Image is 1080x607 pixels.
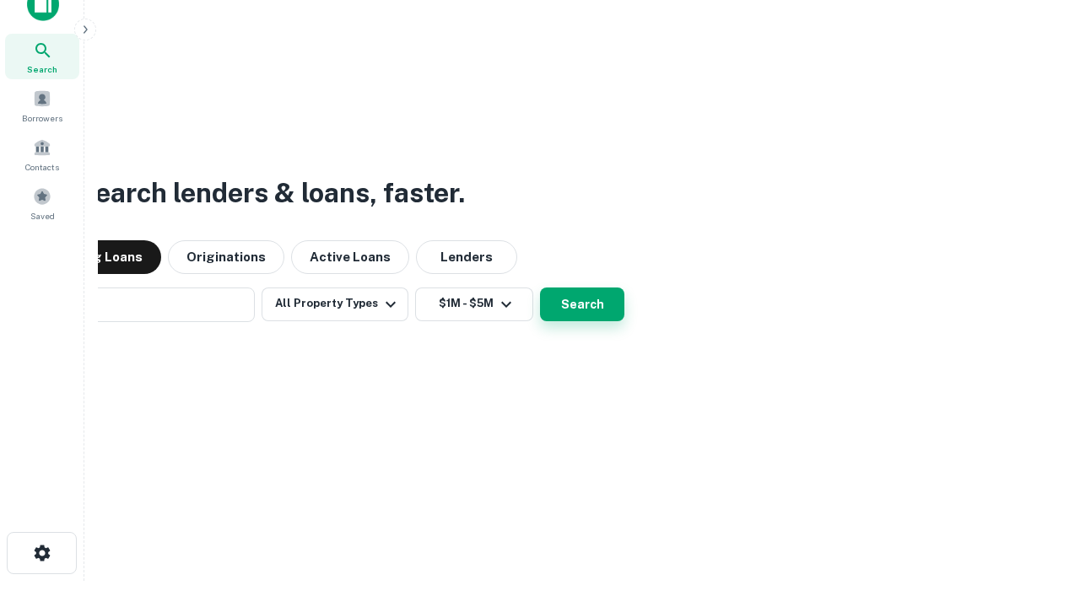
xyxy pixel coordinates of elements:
[30,209,55,223] span: Saved
[416,240,517,274] button: Lenders
[291,240,409,274] button: Active Loans
[5,180,79,226] a: Saved
[5,34,79,79] a: Search
[168,240,284,274] button: Originations
[77,173,465,213] h3: Search lenders & loans, faster.
[415,287,533,321] button: $1M - $5M
[262,287,408,321] button: All Property Types
[5,83,79,128] a: Borrowers
[996,472,1080,553] iframe: Chat Widget
[5,132,79,177] a: Contacts
[27,62,57,76] span: Search
[540,287,624,321] button: Search
[25,160,59,174] span: Contacts
[22,111,62,125] span: Borrowers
